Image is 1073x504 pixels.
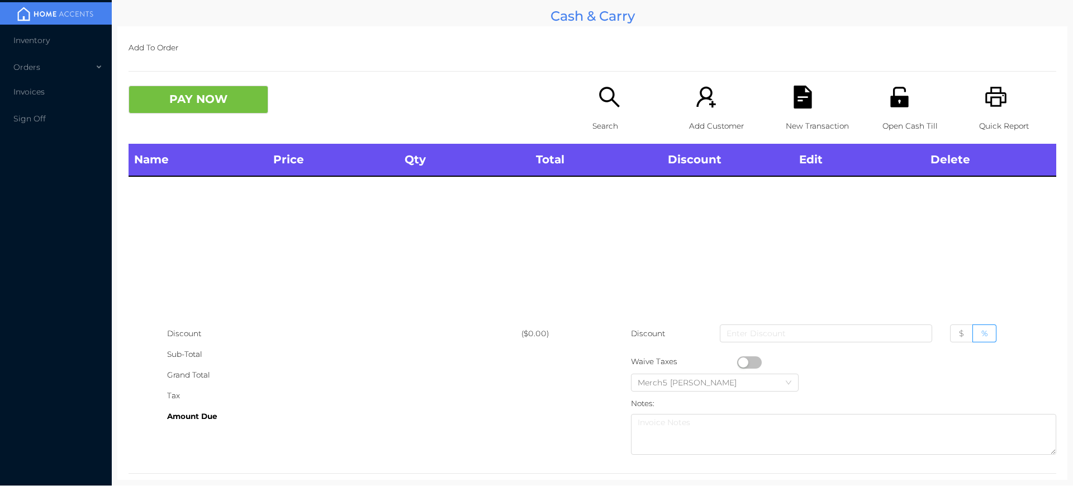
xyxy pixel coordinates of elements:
th: Discount [662,144,794,176]
i: icon: unlock [888,86,911,109]
div: Tax [167,385,521,406]
th: Name [129,144,268,176]
p: Add To Order [129,37,1056,58]
p: New Transaction [786,116,863,136]
div: Grand Total [167,365,521,385]
i: icon: search [598,86,621,109]
p: Search [592,116,670,136]
div: Cash & Carry [117,6,1067,26]
th: Price [268,144,399,176]
span: $ [959,328,964,338]
i: icon: down [785,379,792,387]
i: icon: file-text [791,86,814,109]
i: icon: user-add [695,86,718,109]
div: Waive Taxes [631,351,737,372]
div: Discount [167,323,521,344]
p: Discount [631,323,666,344]
p: Quick Report [979,116,1056,136]
th: Edit [794,144,925,176]
span: Inventory [13,35,50,45]
span: Sign Off [13,114,46,124]
div: Merch5 Lawrence [638,374,748,391]
th: Qty [399,144,530,176]
img: mainBanner [13,6,97,22]
span: % [981,328,987,338]
div: Amount Due [167,406,521,427]
th: Delete [925,144,1056,176]
i: icon: printer [985,86,1008,109]
button: PAY NOW [129,86,268,114]
p: Open Cash Till [882,116,960,136]
div: Sub-Total [167,344,521,365]
span: Invoices [13,87,45,97]
div: ($0.00) [521,323,592,344]
p: Add Customer [689,116,766,136]
label: Notes: [631,399,654,408]
input: Enter Discount [720,324,932,342]
th: Total [530,144,662,176]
